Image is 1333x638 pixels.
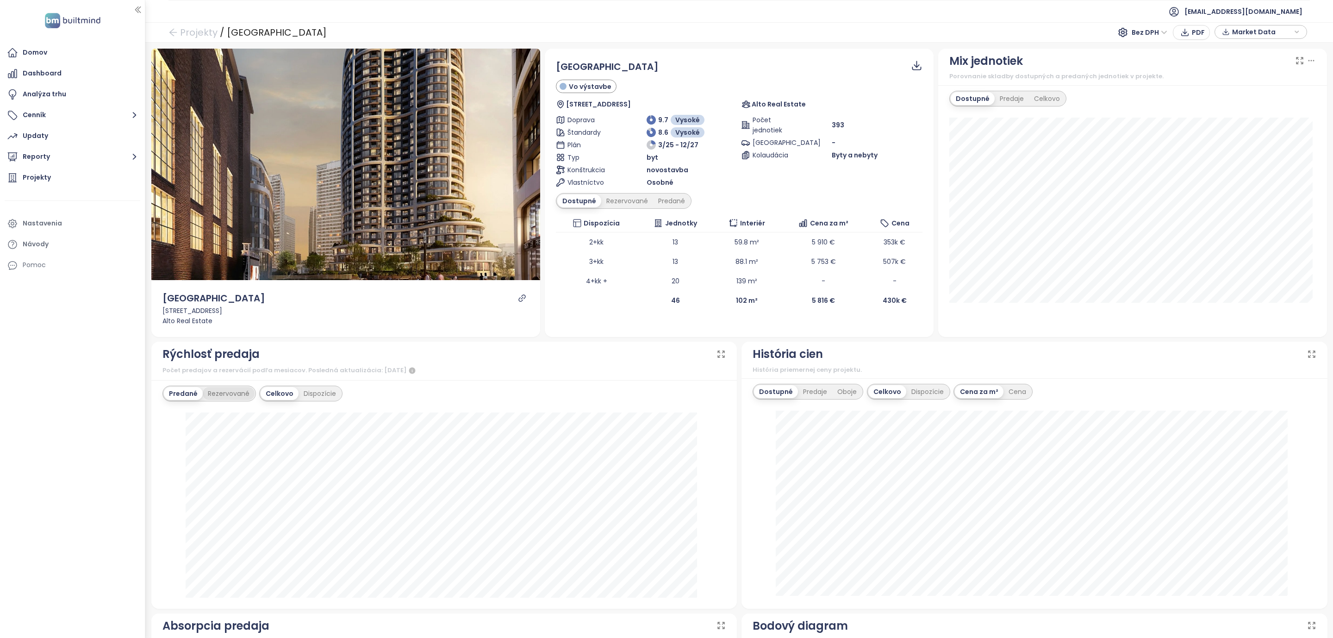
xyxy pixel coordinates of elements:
[23,172,51,183] div: Projekty
[753,617,848,635] div: Bodový diagram
[832,138,835,147] span: -
[203,387,255,400] div: Rezervované
[951,92,995,105] div: Dostupné
[5,44,140,62] a: Domov
[518,294,526,302] a: link
[832,120,844,130] span: 393
[567,177,613,188] span: Vlastníctvo
[557,194,601,207] div: Dostupné
[5,64,140,83] a: Dashboard
[637,271,714,291] td: 20
[665,218,697,228] span: Jednotky
[5,106,140,125] button: Cenník
[832,150,878,160] span: Byty a nebyty
[891,218,909,228] span: Cena
[752,99,806,109] span: Alto Real Estate
[162,291,265,306] div: [GEOGRAPHIC_DATA]
[637,232,714,252] td: 13
[647,165,688,175] span: novostavba
[753,345,823,363] div: História cien
[5,235,140,254] a: Návody
[584,218,620,228] span: Dispozícia
[569,81,611,92] span: Vo výstavbe
[995,92,1029,105] div: Predaje
[740,218,765,228] span: Interiér
[832,385,862,398] div: Oboje
[736,296,758,305] b: 102 m²
[5,214,140,233] a: Nastavenia
[23,68,62,79] div: Dashboard
[162,345,260,363] div: Rýchlosť predaja
[647,177,673,188] span: Osobné
[753,115,798,135] span: Počet jednotiek
[753,138,798,148] span: [GEOGRAPHIC_DATA]
[168,28,178,37] span: arrow-left
[299,387,341,400] div: Dispozície
[675,127,700,138] span: Vysoké
[556,232,637,252] td: 2+kk
[601,194,653,207] div: Rezervované
[753,150,798,160] span: Kolaudácia
[227,24,327,41] div: [GEOGRAPHIC_DATA]
[949,52,1023,70] div: Mix jednotiek
[811,257,836,266] span: 5 753 €
[884,238,905,247] span: 353k €
[822,276,825,286] span: -
[567,152,613,163] span: Typ
[556,60,659,74] span: [GEOGRAPHIC_DATA]
[1192,27,1205,38] span: PDF
[5,169,140,187] a: Projekty
[1029,92,1065,105] div: Celkovo
[5,127,140,145] a: Updaty
[1003,385,1031,398] div: Cena
[868,385,906,398] div: Celkovo
[23,88,66,100] div: Analýza trhu
[556,252,637,271] td: 3+kk
[675,115,700,125] span: Vysoké
[949,72,1316,81] div: Porovnanie skladby dostupných a predaných jednotiek v projekte.
[637,252,714,271] td: 13
[162,617,269,635] div: Absorpcia predaja
[653,194,690,207] div: Predané
[883,296,907,305] b: 430k €
[658,127,668,138] span: 8.6
[42,11,103,30] img: logo
[1232,25,1292,39] span: Market Data
[567,127,613,138] span: Štandardy
[1132,25,1167,39] span: Bez DPH
[714,232,780,252] td: 59.8 m²
[162,306,529,316] div: [STREET_ADDRESS]
[23,218,62,229] div: Nastavenia
[812,296,835,305] b: 5 816 €
[812,238,835,247] span: 5 910 €
[658,140,698,150] span: 3/25 - 12/27
[556,271,637,291] td: 4+kk +
[658,115,668,125] span: 9.7
[566,99,631,109] span: [STREET_ADDRESS]
[1220,25,1302,39] div: button
[893,276,897,286] span: -
[162,365,726,376] div: Počet predajov a rezervácií podľa mesiacov. Posledná aktualizácia: [DATE]
[567,140,613,150] span: Plán
[1173,25,1210,40] button: PDF
[162,316,529,326] div: Alto Real Estate
[220,24,224,41] div: /
[5,148,140,166] button: Reporty
[671,296,680,305] b: 46
[753,365,1316,375] div: História priemernej ceny projektu.
[23,130,48,142] div: Updaty
[883,257,906,266] span: 507k €
[647,152,658,163] span: byt
[714,271,780,291] td: 139 m²
[714,252,780,271] td: 88.1 m²
[1184,0,1302,23] span: [EMAIL_ADDRESS][DOMAIN_NAME]
[5,85,140,104] a: Analýza trhu
[23,238,49,250] div: Návody
[5,256,140,275] div: Pomoc
[23,47,47,58] div: Domov
[955,385,1003,398] div: Cena za m²
[567,115,613,125] span: Doprava
[168,24,218,41] a: arrow-left Projekty
[810,218,848,228] span: Cena za m²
